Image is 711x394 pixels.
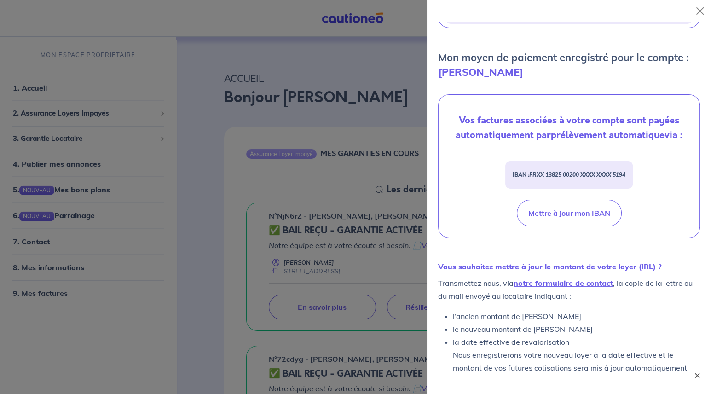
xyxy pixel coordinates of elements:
button: × [692,370,703,381]
button: Close [693,4,707,18]
li: la date effective de revalorisation Nous enregistrerons votre nouveau loyer à la date effective e... [453,336,700,374]
strong: Vous souhaitez mettre à jour le montant de votre loyer (IRL) ? [438,262,662,271]
p: Mon moyen de paiement enregistré pour le compte : [438,50,700,80]
p: Vos factures associées à votre compte sont payées automatiquement par via : [446,113,692,143]
strong: prélèvement automatique [551,128,665,142]
em: FRXX 13825 00200 XXXX XXXX 5194 [529,171,625,178]
li: l’ancien montant de [PERSON_NAME] [453,310,700,323]
button: Mettre à jour mon IBAN [517,200,622,226]
a: notre formulaire de contact [514,278,613,288]
li: le nouveau montant de [PERSON_NAME] [453,323,700,336]
p: Transmettez nous, via , la copie de la lettre ou du mail envoyé au locataire indiquant : [438,277,700,302]
strong: IBAN : [513,171,625,178]
strong: [PERSON_NAME] [438,66,523,79]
